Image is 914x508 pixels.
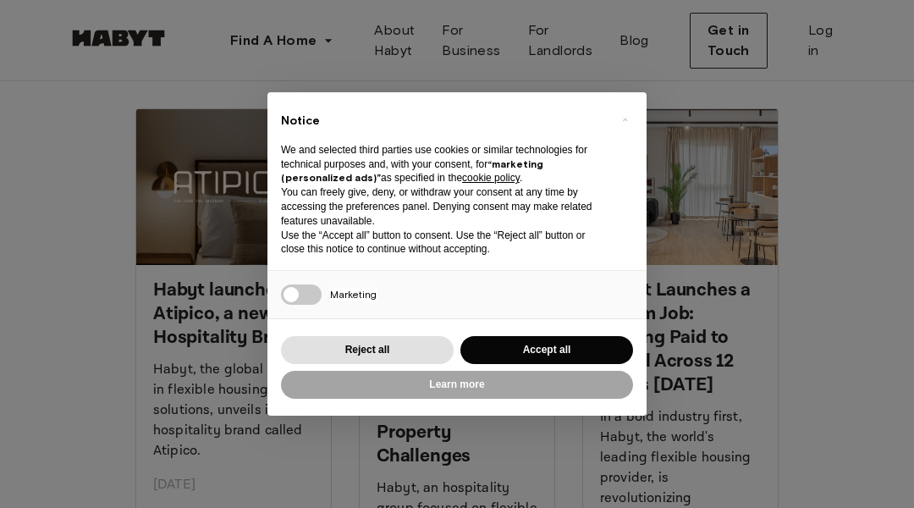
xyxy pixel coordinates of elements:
[330,288,377,301] span: Marketing
[611,106,638,133] button: Close this notice
[281,185,606,228] p: You can freely give, deny, or withdraw your consent at any time by accessing the preferences pane...
[281,229,606,257] p: Use the “Accept all” button to consent. Use the “Reject all” button or close this notice to conti...
[281,143,606,185] p: We and selected third parties use cookies or similar technologies for technical purposes and, wit...
[622,109,628,130] span: ×
[281,336,454,364] button: Reject all
[281,113,606,130] h2: Notice
[460,336,633,364] button: Accept all
[281,157,543,185] strong: “marketing (personalized ads)”
[462,172,520,184] a: cookie policy
[281,371,633,399] button: Learn more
